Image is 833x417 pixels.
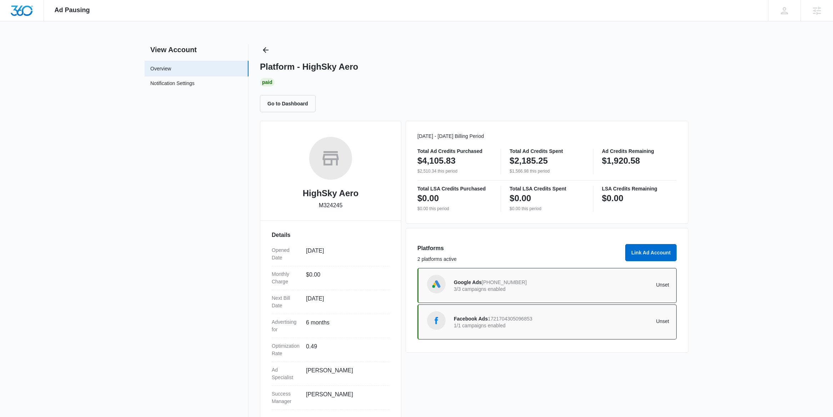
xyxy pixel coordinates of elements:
dd: [DATE] [306,247,384,262]
button: Back [260,44,271,56]
p: $1,566.98 this period [510,168,584,174]
a: Notification Settings [150,80,195,89]
span: Google Ads [454,279,482,285]
p: $1,920.58 [602,155,640,167]
dt: Ad Specialist [272,366,300,381]
p: M324245 [319,201,343,210]
p: $0.00 [602,193,623,204]
span: Facebook Ads [454,316,488,322]
p: Total Ad Credits Purchased [417,149,492,154]
p: $0.00 this period [510,205,584,212]
a: Facebook AdsFacebook Ads17217043050968531/1 campaigns enabledUnset [417,304,677,339]
p: $0.00 [510,193,531,204]
p: Total LSA Credits Purchased [417,186,492,191]
span: Ad Pausing [55,6,90,14]
p: $2,185.25 [510,155,548,167]
a: Go to Dashboard [260,100,320,106]
dt: Monthly Charge [272,270,300,286]
div: Monthly Charge$0.00 [272,266,390,290]
p: Unset [562,282,669,287]
p: Total LSA Credits Spent [510,186,584,191]
p: LSA Credits Remaining [602,186,677,191]
dt: Next Bill Date [272,294,300,309]
h3: Details [272,231,390,239]
dt: Opened Date [272,247,300,262]
img: Google Ads [431,279,442,289]
p: 1/1 campaigns enabled [454,323,562,328]
dd: [DATE] [306,294,384,309]
dt: Success Manager [272,390,300,405]
span: [PHONE_NUMBER] [482,279,527,285]
div: Paid [260,78,275,86]
div: Optimization Rate0.49 [272,338,390,362]
h3: Platforms [417,244,621,253]
dd: 0.49 [306,342,384,357]
p: $0.00 this period [417,205,492,212]
dd: [PERSON_NAME] [306,366,384,381]
p: Total Ad Credits Spent [510,149,584,154]
p: Unset [562,319,669,324]
button: Go to Dashboard [260,95,316,112]
p: $4,105.83 [417,155,456,167]
div: Ad Specialist[PERSON_NAME] [272,362,390,386]
dt: Advertising for [272,318,300,333]
p: [DATE] - [DATE] Billing Period [417,133,677,140]
span: 1721704305096853 [488,316,532,322]
h2: View Account [145,44,249,55]
div: Opened Date[DATE] [272,242,390,266]
img: Facebook Ads [431,315,442,326]
p: Ad Credits Remaining [602,149,677,154]
a: Google AdsGoogle Ads[PHONE_NUMBER]3/3 campaigns enabledUnset [417,268,677,303]
div: Advertising for6 months [272,314,390,338]
div: Next Bill Date[DATE] [272,290,390,314]
p: $2,510.34 this period [417,168,492,174]
dd: $0.00 [306,270,384,286]
button: Link Ad Account [625,244,677,261]
div: Success Manager[PERSON_NAME] [272,386,390,410]
h1: Platform - HighSky Aero [260,61,358,72]
p: 2 platforms active [417,255,621,263]
dt: Optimization Rate [272,342,300,357]
dd: [PERSON_NAME] [306,390,384,405]
a: Overview [150,65,171,73]
dd: 6 months [306,318,384,333]
h2: HighSky Aero [303,187,358,200]
p: 3/3 campaigns enabled [454,287,562,292]
p: $0.00 [417,193,439,204]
